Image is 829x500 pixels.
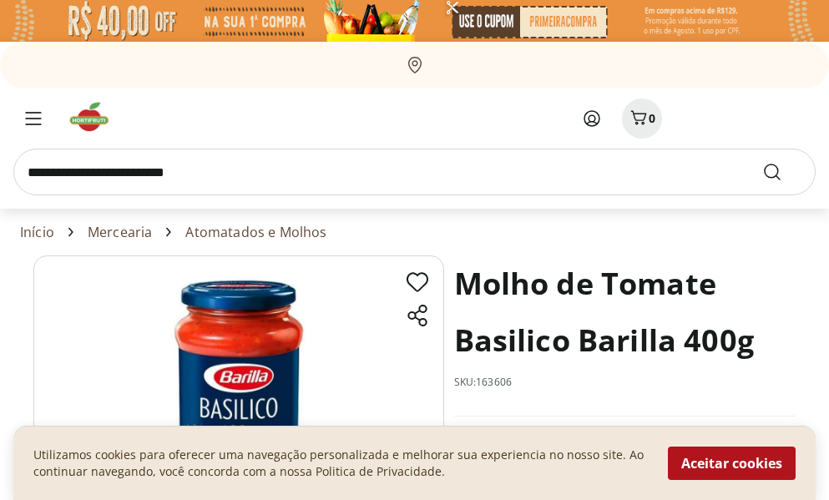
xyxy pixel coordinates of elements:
span: 0 [649,110,655,126]
p: SKU: 163606 [454,376,513,389]
a: Mercearia [88,225,152,240]
img: Hortifruti [67,100,123,134]
a: Atomatados e Molhos [185,225,326,240]
p: Utilizamos cookies para oferecer uma navegação personalizada e melhorar sua experiencia no nosso ... [33,447,648,480]
button: Aceitar cookies [668,447,796,480]
button: Carrinho [622,98,662,139]
a: Início [20,225,54,240]
input: search [13,149,816,195]
button: Submit Search [762,162,802,182]
h1: Molho de Tomate Basilico Barilla 400g [454,255,796,369]
button: Menu [13,98,53,139]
